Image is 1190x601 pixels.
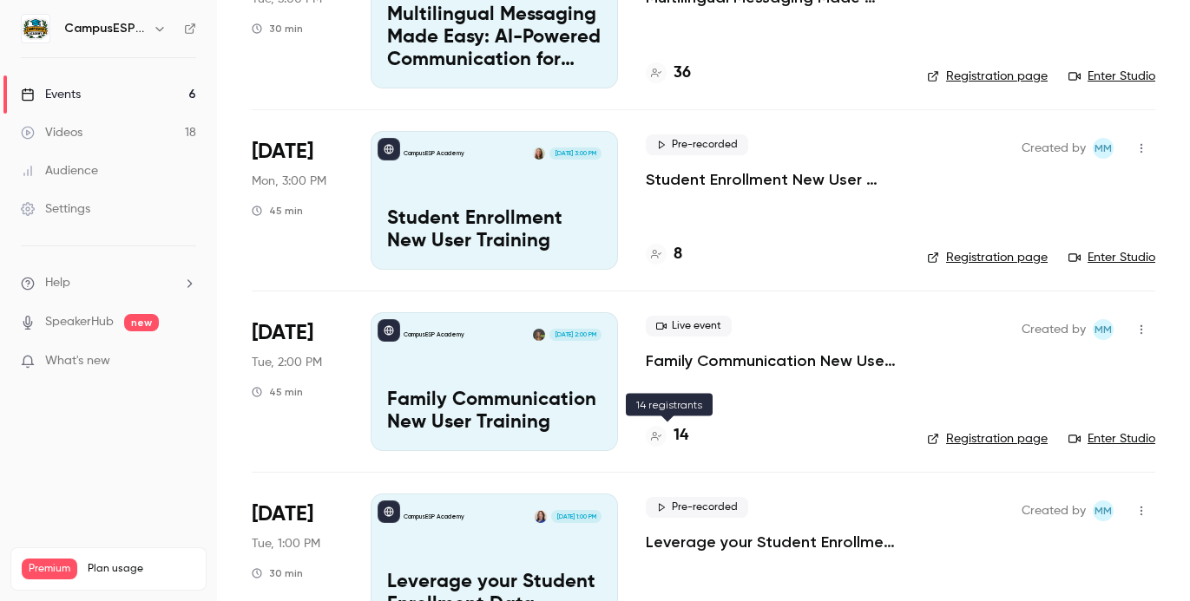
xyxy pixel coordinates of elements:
span: Tue, 2:00 PM [252,354,322,371]
span: new [124,314,159,331]
span: MM [1095,500,1112,521]
span: [DATE] 2:00 PM [549,329,601,341]
span: Pre-recorded [646,134,748,155]
div: Videos [21,124,82,141]
span: Live event [646,316,732,336]
span: Premium [22,559,77,579]
div: 30 min [252,22,303,36]
h6: CampusESP Academy [64,20,146,37]
span: Plan usage [88,562,195,576]
span: Created by [1022,500,1086,521]
div: 45 min [252,204,303,218]
span: What's new [45,352,110,370]
span: MM [1095,138,1112,159]
div: Audience [21,162,98,180]
p: Multilingual Messaging Made Easy: AI-Powered Communication for Spanish-Speaking Families [387,4,602,71]
h4: 36 [674,62,691,85]
li: help-dropdown-opener [21,274,196,292]
a: Registration page [927,249,1048,266]
p: CampusESP Academy [404,149,464,158]
a: Enter Studio [1068,430,1155,447]
p: Family Communication New User Training [387,389,602,434]
img: Mira Gandhi [533,329,545,341]
span: [DATE] 1:00 PM [551,510,601,522]
span: Mon, 3:00 PM [252,173,326,190]
a: Family Communication New User TrainingCampusESP AcademyMira Gandhi[DATE] 2:00 PMFamily Communicat... [371,312,618,451]
a: 8 [646,243,682,266]
span: Created by [1022,319,1086,340]
div: Events [21,86,81,103]
iframe: Noticeable Trigger [175,354,196,369]
a: Student Enrollment New User TrainingCampusESP AcademyMairin Matthews[DATE] 3:00 PMStudent Enrollm... [371,131,618,270]
img: Kerri Meeks-Griffin [535,510,547,522]
a: Registration page [927,430,1048,447]
a: Leverage your Student Enrollment Data [646,532,899,552]
div: Settings [21,200,90,218]
span: Created by [1022,138,1086,159]
div: 30 min [252,566,303,580]
a: Enter Studio [1068,68,1155,85]
div: Oct 20 Mon, 3:00 PM (America/New York) [252,131,343,270]
a: Family Communication New User Training [646,350,899,371]
div: 45 min [252,385,303,399]
img: Mairin Matthews [533,147,545,160]
span: Mairin Matthews [1093,319,1114,340]
h4: 8 [674,243,682,266]
a: 14 [646,424,688,447]
a: SpeakerHub [45,313,114,331]
a: Enter Studio [1068,249,1155,266]
span: Mairin Matthews [1093,500,1114,521]
span: Mairin Matthews [1093,138,1114,159]
span: [DATE] 3:00 PM [549,147,601,160]
span: MM [1095,319,1112,340]
div: Oct 21 Tue, 2:00 PM (America/New York) [252,312,343,451]
img: CampusESP Academy [22,15,49,42]
span: Tue, 1:00 PM [252,535,320,552]
span: Pre-recorded [646,497,748,518]
span: [DATE] [252,138,313,166]
a: Registration page [927,68,1048,85]
p: Student Enrollment New User Training [387,208,602,253]
p: CampusESP Academy [404,513,464,521]
span: [DATE] [252,500,313,528]
a: Student Enrollment New User Training [646,169,899,190]
span: [DATE] [252,319,313,347]
span: Help [45,274,70,292]
a: 36 [646,62,691,85]
h4: 14 [674,424,688,447]
p: CampusESP Academy [404,330,464,339]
